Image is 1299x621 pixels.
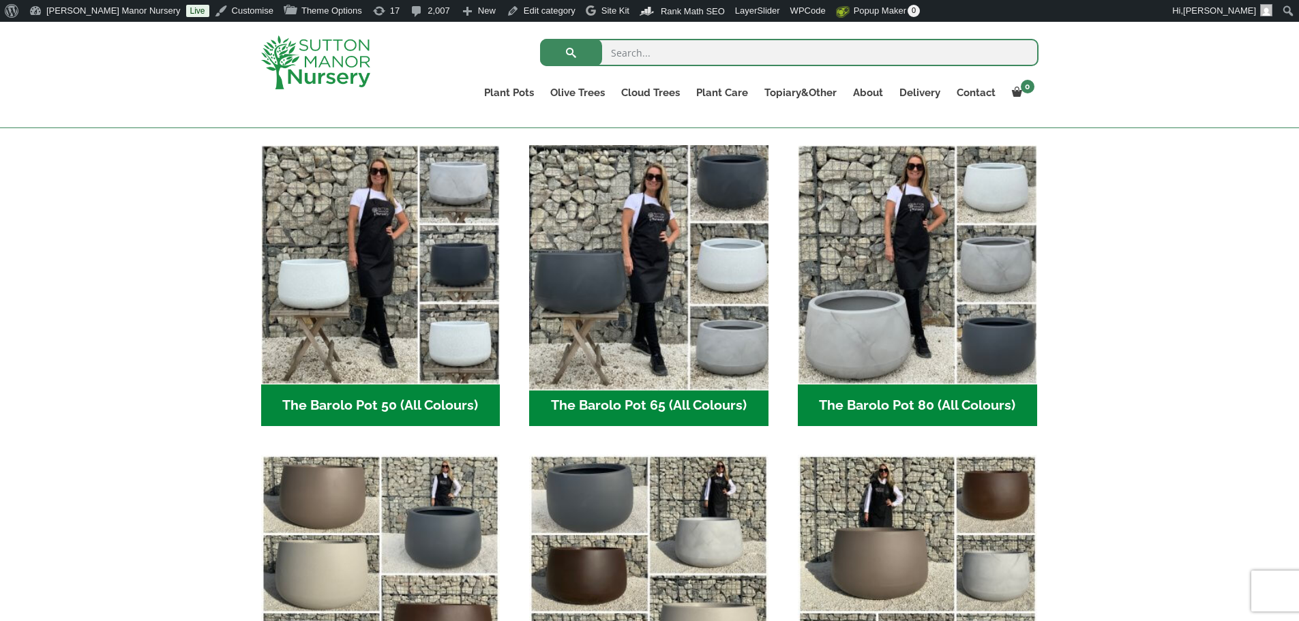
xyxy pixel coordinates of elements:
[186,5,209,17] a: Live
[261,145,501,384] img: The Barolo Pot 50 (All Colours)
[891,83,949,102] a: Delivery
[756,83,845,102] a: Topiary&Other
[661,6,725,16] span: Rank Math SEO
[524,139,775,390] img: The Barolo Pot 65 (All Colours)
[1021,80,1034,93] span: 0
[1004,83,1039,102] a: 0
[261,145,501,426] a: Visit product category The Barolo Pot 50 (All Colours)
[798,145,1037,384] img: The Barolo Pot 80 (All Colours)
[529,384,768,427] h2: The Barolo Pot 65 (All Colours)
[601,5,629,16] span: Site Kit
[1183,5,1256,16] span: [PERSON_NAME]
[540,39,1039,66] input: Search...
[949,83,1004,102] a: Contact
[613,83,688,102] a: Cloud Trees
[261,35,370,89] img: logo
[688,83,756,102] a: Plant Care
[798,145,1037,426] a: Visit product category The Barolo Pot 80 (All Colours)
[529,145,768,426] a: Visit product category The Barolo Pot 65 (All Colours)
[542,83,613,102] a: Olive Trees
[798,384,1037,427] h2: The Barolo Pot 80 (All Colours)
[476,83,542,102] a: Plant Pots
[908,5,920,17] span: 0
[261,384,501,427] h2: The Barolo Pot 50 (All Colours)
[845,83,891,102] a: About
